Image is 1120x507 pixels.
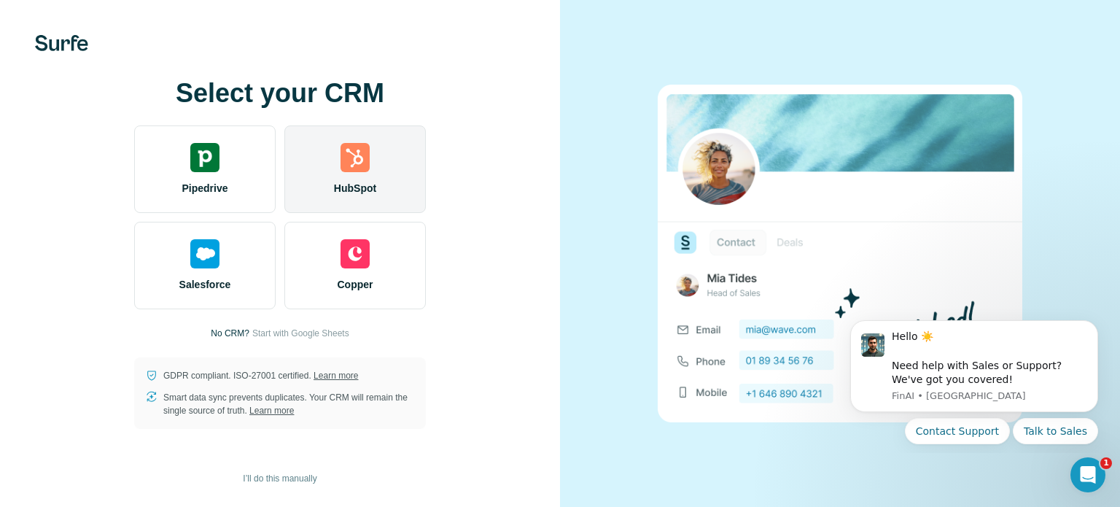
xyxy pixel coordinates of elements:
[35,35,88,51] img: Surfe's logo
[163,391,414,417] p: Smart data sync prevents duplicates. Your CRM will remain the single source of truth.
[179,277,231,292] span: Salesforce
[134,79,426,108] h1: Select your CRM
[1070,457,1105,492] iframe: Intercom live chat
[243,472,316,485] span: I’ll do this manually
[190,239,219,268] img: salesforce's logo
[211,327,249,340] p: No CRM?
[163,369,358,382] p: GDPR compliant. ISO-27001 certified.
[334,181,376,196] span: HubSpot
[314,371,358,381] a: Learn more
[338,277,373,292] span: Copper
[233,468,327,489] button: I’ll do this manually
[1100,457,1112,469] span: 1
[190,143,219,172] img: pipedrive's logo
[341,143,370,172] img: hubspot's logo
[658,85,1022,422] img: none image
[249,406,294,416] a: Learn more
[252,327,349,340] button: Start with Google Sheets
[341,239,370,268] img: copper's logo
[828,308,1120,453] iframe: Intercom notifications mensaje
[182,181,227,196] span: Pipedrive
